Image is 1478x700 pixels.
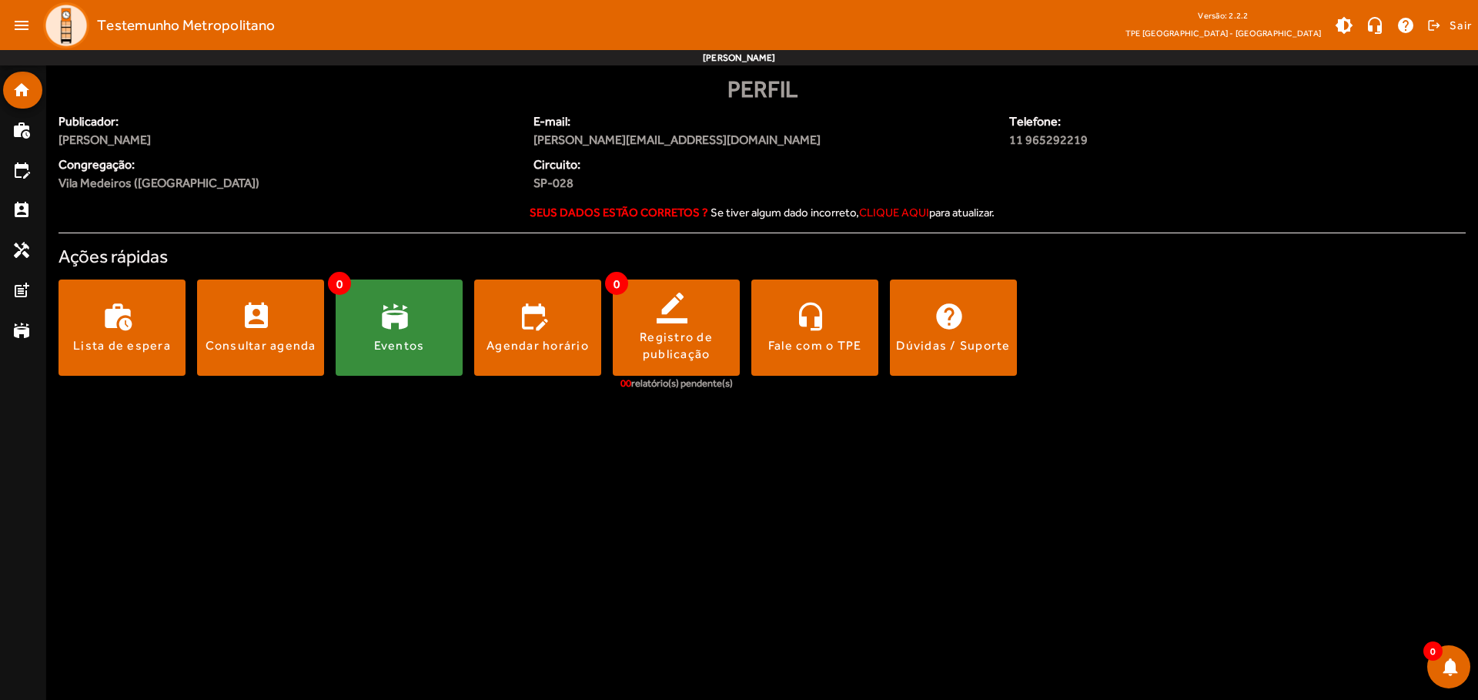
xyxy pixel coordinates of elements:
[1009,112,1347,131] span: Telefone:
[12,81,31,99] mat-icon: home
[859,206,929,219] span: clique aqui
[197,280,324,376] button: Consultar agenda
[533,174,753,193] span: SP-028
[374,337,425,354] div: Eventos
[1125,6,1321,25] div: Versão: 2.2.2
[1425,14,1472,37] button: Sair
[533,131,990,149] span: [PERSON_NAME][EMAIL_ADDRESS][DOMAIN_NAME]
[620,376,733,391] div: relatório(s) pendente(s)
[896,337,1010,354] div: Dúvidas / Suporte
[59,112,515,131] span: Publicador:
[6,10,37,41] mat-icon: menu
[533,156,753,174] span: Circuito:
[487,337,589,354] div: Agendar horário
[12,161,31,179] mat-icon: edit_calendar
[59,246,1466,268] h4: Ações rápidas
[37,2,275,49] a: Testemunho Metropolitano
[43,2,89,49] img: Logo TPE
[12,281,31,300] mat-icon: post_add
[59,131,515,149] span: [PERSON_NAME]
[711,206,995,219] span: Se tiver algum dado incorreto, para atualizar.
[73,337,171,354] div: Lista de espera
[533,112,990,131] span: E-mail:
[12,121,31,139] mat-icon: work_history
[768,337,862,354] div: Fale com o TPE
[59,72,1466,106] div: Perfil
[12,241,31,260] mat-icon: handyman
[1423,641,1443,661] span: 0
[336,280,463,376] button: Eventos
[1125,25,1321,41] span: TPE [GEOGRAPHIC_DATA] - [GEOGRAPHIC_DATA]
[12,321,31,340] mat-icon: stadium
[12,201,31,219] mat-icon: perm_contact_calendar
[890,280,1017,376] button: Dúvidas / Suporte
[97,13,275,38] span: Testemunho Metropolitano
[1450,13,1472,38] span: Sair
[613,280,740,376] button: Registro de publicação
[751,280,878,376] button: Fale com o TPE
[605,272,628,295] span: 0
[206,337,316,354] div: Consultar agenda
[474,280,601,376] button: Agendar horário
[620,377,631,389] span: 00
[328,272,351,295] span: 0
[530,206,708,219] strong: Seus dados estão corretos ?
[59,280,186,376] button: Lista de espera
[59,156,515,174] span: Congregação:
[1009,131,1347,149] span: 11 965292219
[613,329,740,363] div: Registro de publicação
[59,174,259,193] span: Vila Medeiros ([GEOGRAPHIC_DATA])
